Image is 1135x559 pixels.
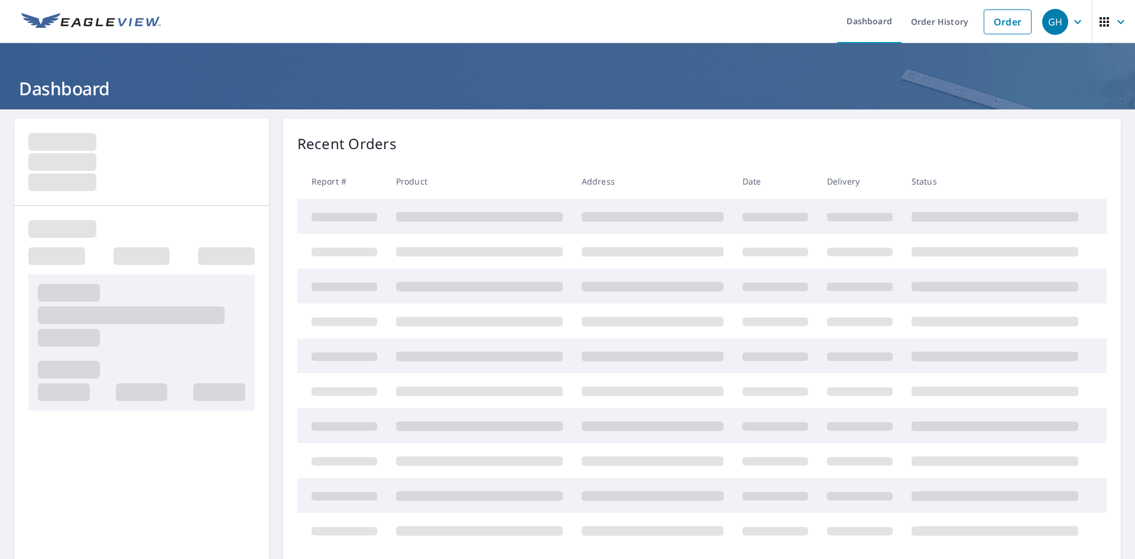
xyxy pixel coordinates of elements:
th: Delivery [818,164,902,199]
th: Address [572,164,733,199]
h1: Dashboard [14,76,1121,101]
th: Status [902,164,1088,199]
th: Date [733,164,818,199]
p: Recent Orders [297,133,397,154]
img: EV Logo [21,13,161,31]
th: Product [387,164,572,199]
a: Order [984,9,1032,34]
div: GH [1042,9,1068,35]
th: Report # [297,164,387,199]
